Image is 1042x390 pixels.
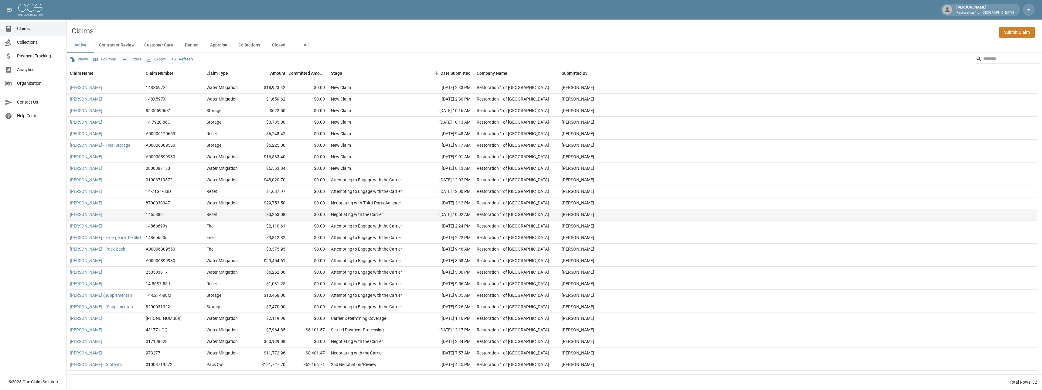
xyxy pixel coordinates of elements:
[249,94,288,105] div: $1,659.62
[441,65,471,82] div: Date Submitted
[288,301,328,313] div: $0.00
[288,197,328,209] div: $0.00
[249,301,288,313] div: $7,470.00
[331,96,351,102] div: New Claim
[288,336,328,347] div: $0.00
[288,128,328,140] div: $0.00
[477,96,549,102] div: Restoration 1 of Evansville
[206,84,238,91] div: Water Mitigation
[203,65,249,82] div: Claim Type
[288,94,328,105] div: $0.00
[206,188,217,194] div: Reset
[169,55,194,64] button: Refresh
[206,96,238,102] div: Water Mitigation
[288,65,325,82] div: Committed Amount
[477,234,549,241] div: Restoration 1 of Evansville
[206,246,213,252] div: Fire
[249,151,288,163] div: $16,583.40
[17,80,62,87] span: Organization
[206,327,238,333] div: Water Mitigation
[419,301,474,313] div: [DATE] 9:26 AM
[419,186,474,197] div: [DATE] 12:00 PM
[206,177,238,183] div: Water Mitigation
[328,65,419,82] div: Stage
[419,267,474,278] div: [DATE] 3:00 PM
[562,119,594,125] div: Amanda Murry
[146,154,175,160] div: A00006899980
[288,255,328,267] div: $0.00
[419,244,474,255] div: [DATE] 9:46 AM
[419,174,474,186] div: [DATE] 12:02 PM
[477,188,549,194] div: Restoration 1 of Evansville
[419,313,474,324] div: [DATE] 1:16 PM
[288,209,328,221] div: $0.00
[206,315,238,321] div: Water Mitigation
[477,361,549,368] div: Restoration 1 of Evansville
[70,350,102,356] a: [PERSON_NAME]
[562,200,594,206] div: Amanda Murry
[70,223,102,229] a: [PERSON_NAME]
[562,292,594,298] div: Amanda Murry
[562,65,587,82] div: Submitted By
[70,269,102,275] a: [PERSON_NAME]
[976,54,1041,65] div: Search
[70,338,102,344] a: [PERSON_NAME]
[17,99,62,105] span: Contact Us
[249,209,288,221] div: $3,263.08
[331,258,402,264] div: Attempting to Engage with the Carrier
[562,131,594,137] div: Amanda Murry
[477,338,549,344] div: Restoration 1 of Evansville
[331,154,351,160] div: New Claim
[249,232,288,244] div: $9,812.82
[146,338,168,344] div: 017198628
[249,140,288,151] div: $6,225.00
[70,292,132,298] a: [PERSON_NAME] (Supplemental)
[331,108,351,114] div: New Claim
[206,350,238,356] div: Water Mitigation
[146,200,170,206] div: 8700030347
[206,269,238,275] div: Water Mitigation
[146,165,170,171] div: 0800887150
[70,281,102,287] a: [PERSON_NAME]
[419,117,474,128] div: [DATE] 10:13 AM
[249,371,288,382] div: $3,001.41
[146,281,170,287] div: 14-80S7-55J
[146,223,167,229] div: 1486p693s
[562,96,594,102] div: Amanda Murry
[331,304,402,310] div: Attempting to Engage with the Carrier
[249,347,288,359] div: $11,772.96
[146,96,166,102] div: 148X597X
[562,108,594,114] div: Amanda Murry
[419,94,474,105] div: [DATE] 2:30 PM
[146,131,175,137] div: A00006120653
[477,292,549,298] div: Restoration 1 of Evansville
[249,65,288,82] div: Amount
[146,211,163,217] div: 1465883
[249,336,288,347] div: $60,139.08
[331,84,351,91] div: New Claim
[146,84,166,91] div: 148X597X
[419,163,474,174] div: [DATE] 8:13 AM
[288,347,328,359] div: $8,401.47
[288,105,328,117] div: $0.00
[249,128,288,140] div: $6,248.42
[419,324,474,336] div: [DATE] 12:17 PM
[999,27,1035,38] a: Submit Claim
[288,186,328,197] div: $0.00
[562,373,594,379] div: Amanda Murry
[562,281,594,287] div: Amanda Murry
[17,67,62,73] span: Analytics
[206,200,238,206] div: Water Mitigation
[331,373,386,379] div: Carrier Determining Coverage
[288,244,328,255] div: $0.00
[146,119,170,125] div: 14-7928-86C
[419,82,474,94] div: [DATE] 2:33 PM
[249,324,288,336] div: $7,964.85
[206,234,213,241] div: Fire
[178,38,205,53] button: Denied
[70,211,102,217] a: [PERSON_NAME]
[146,108,171,114] div: 85-00590681
[270,65,285,82] div: Amount
[146,246,175,252] div: A00006309550
[562,177,594,183] div: Amanda Murry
